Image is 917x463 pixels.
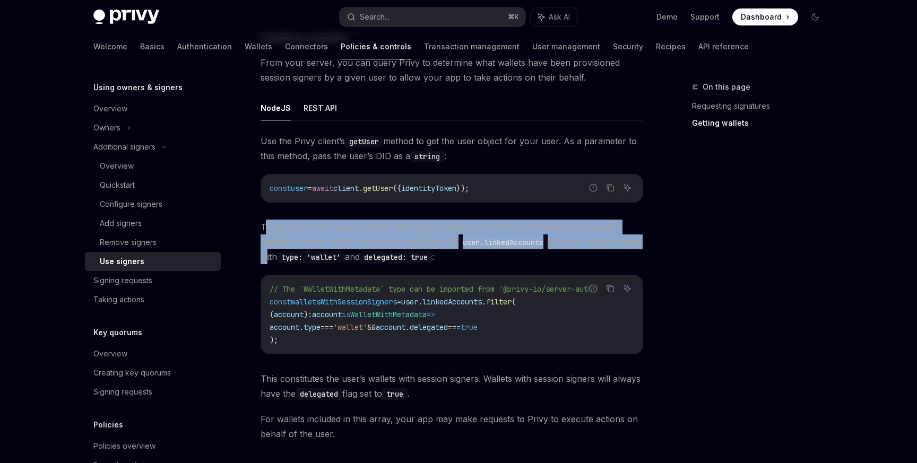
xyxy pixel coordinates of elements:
button: NodeJS [261,95,291,120]
div: Taking actions [93,293,144,306]
a: Overview [85,344,221,363]
span: . [418,297,422,307]
span: For wallets included in this array, your app may make requests to Privy to execute actions on beh... [261,412,643,441]
code: string [410,151,444,162]
span: This constitutes the user’s wallets with session signers. Wallets with session signers will alway... [261,371,643,401]
a: Connectors [285,34,328,59]
span: linkedAccounts [422,297,482,307]
h5: Key quorums [93,326,142,339]
a: Creating key quorums [85,363,221,382]
span: === [448,322,461,332]
span: getUser [363,184,393,193]
a: Transaction management [424,34,520,59]
span: On this page [703,81,750,93]
span: ( [512,297,516,307]
span: identityToken [401,184,456,193]
span: ) [304,310,308,319]
span: walletsWithSessionSigners [291,297,397,307]
a: Use signers [85,252,221,271]
a: Welcome [93,34,127,59]
span: Ask AI [549,12,570,22]
a: Policies overview [85,436,221,456]
code: delegated [296,388,342,400]
button: Copy the contents from the code block [603,282,617,295]
img: dark logo [93,10,159,24]
div: Add signers [100,217,142,230]
span: user [291,184,308,193]
span: client [333,184,359,193]
a: Configure signers [85,195,221,214]
span: account [312,310,342,319]
div: Remove signers [100,236,157,249]
div: Use signers [100,255,144,268]
span: const [270,184,291,193]
button: Ask AI [620,282,634,295]
span: = [397,297,401,307]
code: type: 'wallet' [277,251,345,263]
a: Signing requests [85,382,221,401]
div: Overview [93,102,127,115]
span: delegated [410,322,448,332]
h5: Policies [93,418,123,431]
span: ⌘ K [508,13,519,21]
div: Quickstart [100,179,135,191]
code: delegated: true [360,251,432,263]
a: Remove signers [85,233,221,252]
button: Toggle dark mode [807,8,824,25]
span: From your server, you can query Privy to determine what wallets have been provisioned session sig... [261,55,643,85]
a: Recipes [656,34,686,59]
span: user [401,297,418,307]
span: => [427,310,435,319]
a: Overview [85,99,221,118]
code: true [382,388,408,400]
span: WalletWithMetadata [350,310,427,319]
button: Report incorrect code [586,282,600,295]
span: account [376,322,405,332]
div: Owners [93,121,120,134]
span: }); [456,184,469,193]
span: true [461,322,478,332]
button: REST API [304,95,337,120]
span: . [359,184,363,193]
span: . [299,322,304,332]
a: Authentication [177,34,232,59]
button: Ask AI [620,181,634,195]
button: Ask AI [531,7,577,27]
span: . [482,297,486,307]
div: Signing requests [93,274,152,287]
span: await [312,184,333,193]
div: Search... [360,11,390,23]
span: ({ [393,184,401,193]
a: Dashboard [732,8,798,25]
span: ( [270,310,274,319]
div: Signing requests [93,386,152,398]
a: Requesting signatures [692,98,832,115]
a: User management [532,34,600,59]
div: Additional signers [93,141,155,153]
div: Creating key quorums [93,366,171,379]
code: getUser [345,136,383,147]
a: Security [613,34,643,59]
button: Report incorrect code [586,181,600,195]
span: === [321,322,333,332]
span: is [342,310,350,319]
div: Overview [93,347,127,360]
div: Overview [100,160,134,172]
h5: Using owners & signers [93,81,183,94]
code: user.linkedAccounts [458,237,548,248]
span: . [405,322,410,332]
button: Search...⌘K [340,7,525,27]
span: filter [486,297,512,307]
a: Support [690,12,720,22]
div: Policies overview [93,440,155,452]
span: Dashboard [741,12,782,22]
a: Overview [85,156,221,176]
button: Copy the contents from the code block [603,181,617,195]
a: Basics [140,34,165,59]
span: : [308,310,312,319]
a: Signing requests [85,271,221,290]
a: Demo [656,12,678,22]
a: Add signers [85,214,221,233]
span: // The `WalletWithMetadata` type can be imported from '@privy-io/server-auth' [270,284,596,294]
a: Wallets [245,34,272,59]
